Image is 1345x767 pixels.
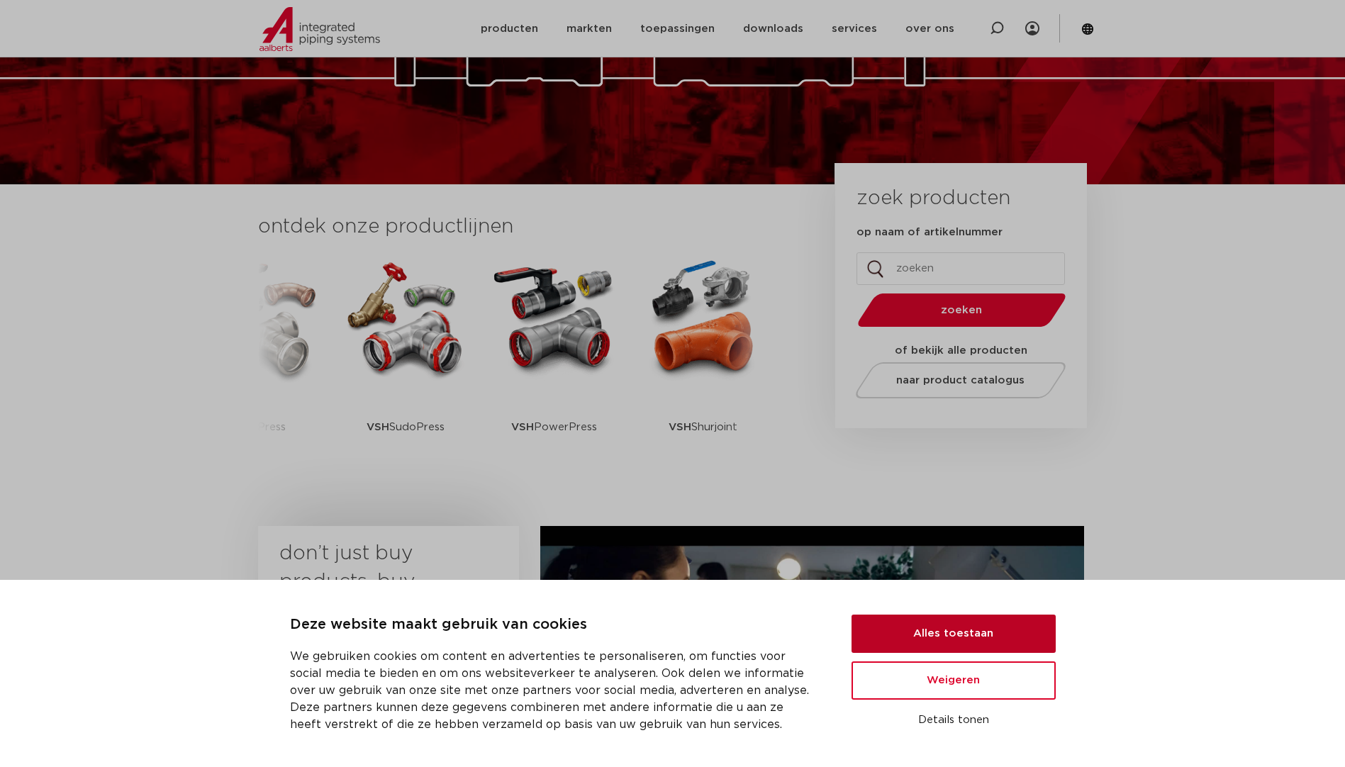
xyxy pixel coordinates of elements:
[743,1,803,56] a: downloads
[367,383,445,471] p: SudoPress
[367,422,389,432] strong: VSH
[852,615,1056,653] button: Alles toestaan
[481,1,538,56] a: producten
[290,648,817,733] p: We gebruiken cookies om content en advertenties te personaliseren, om functies voor social media ...
[640,1,715,56] a: toepassingen
[895,345,1027,356] strong: of bekijk alle producten
[258,213,787,241] h3: ontdek onze productlijnen
[290,614,817,637] p: Deze website maakt gebruik van cookies
[511,383,597,471] p: PowerPress
[342,255,469,471] a: VSHSudoPress
[669,422,691,432] strong: VSH
[669,383,737,471] p: Shurjoint
[905,1,954,56] a: over ons
[511,422,534,432] strong: VSH
[852,661,1056,700] button: Weigeren
[852,292,1071,328] button: zoeken
[640,255,767,471] a: VSHShurjoint
[279,539,472,625] h3: don’t just buy products, buy solutions
[852,708,1056,732] button: Details tonen
[856,252,1065,285] input: zoeken
[481,1,954,56] nav: Menu
[567,1,612,56] a: markten
[856,225,1003,240] label: op naam of artikelnummer
[491,255,618,471] a: VSHPowerPress
[894,305,1029,315] span: zoeken
[832,1,877,56] a: services
[856,184,1010,213] h3: zoek producten
[852,362,1069,398] a: naar product catalogus
[896,375,1025,386] span: naar product catalogus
